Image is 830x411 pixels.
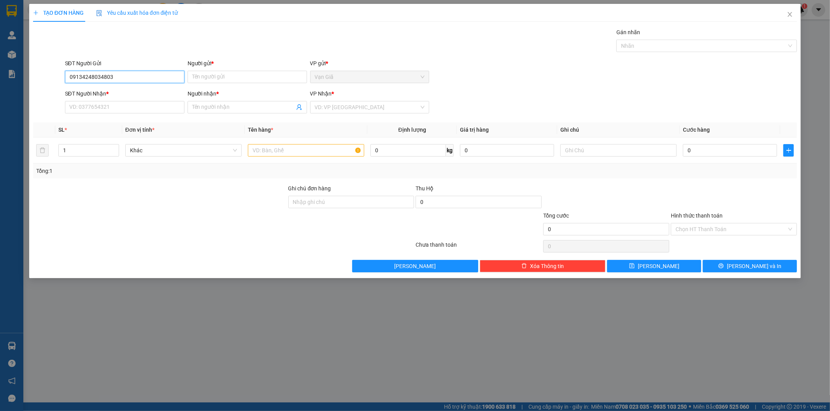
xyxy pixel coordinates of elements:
[352,260,478,272] button: [PERSON_NAME]
[703,260,797,272] button: printer[PERSON_NAME] và In
[671,212,723,219] label: Hình thức thanh toán
[460,127,489,133] span: Giá trị hàng
[787,11,793,17] span: close
[288,185,331,192] label: Ghi chú đơn hàng
[783,144,794,157] button: plus
[616,29,640,35] label: Gán nhãn
[683,127,710,133] span: Cước hàng
[36,167,320,175] div: Tổng: 1
[638,262,679,270] span: [PERSON_NAME]
[130,145,237,156] span: Khác
[557,122,680,138] th: Ghi chú
[248,127,273,133] span: Tên hàng
[188,89,307,98] div: Người nhận
[727,262,781,270] span: [PERSON_NAME] và In
[315,71,425,83] span: Vạn Giã
[310,59,430,68] div: VP gửi
[65,89,184,98] div: SĐT Người Nhận
[416,185,433,192] span: Thu Hộ
[188,59,307,68] div: Người gửi
[784,147,793,153] span: plus
[58,127,65,133] span: SL
[36,144,49,157] button: delete
[607,260,701,272] button: save[PERSON_NAME]
[415,240,543,254] div: Chưa thanh toán
[288,196,414,208] input: Ghi chú đơn hàng
[460,144,554,157] input: 0
[65,59,184,68] div: SĐT Người Gửi
[718,263,724,269] span: printer
[33,10,84,16] span: TẠO ĐƠN HÀNG
[629,263,635,269] span: save
[125,127,154,133] span: Đơn vị tính
[779,4,801,26] button: Close
[530,262,564,270] span: Xóa Thông tin
[248,144,364,157] input: VD: Bàn, Ghế
[394,262,436,270] span: [PERSON_NAME]
[296,104,302,110] span: user-add
[560,144,677,157] input: Ghi Chú
[398,127,426,133] span: Định lượng
[446,144,454,157] span: kg
[543,212,569,219] span: Tổng cước
[480,260,606,272] button: deleteXóa Thông tin
[33,10,39,16] span: plus
[96,10,178,16] span: Yêu cầu xuất hóa đơn điện tử
[310,91,332,97] span: VP Nhận
[96,10,102,16] img: icon
[521,263,527,269] span: delete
